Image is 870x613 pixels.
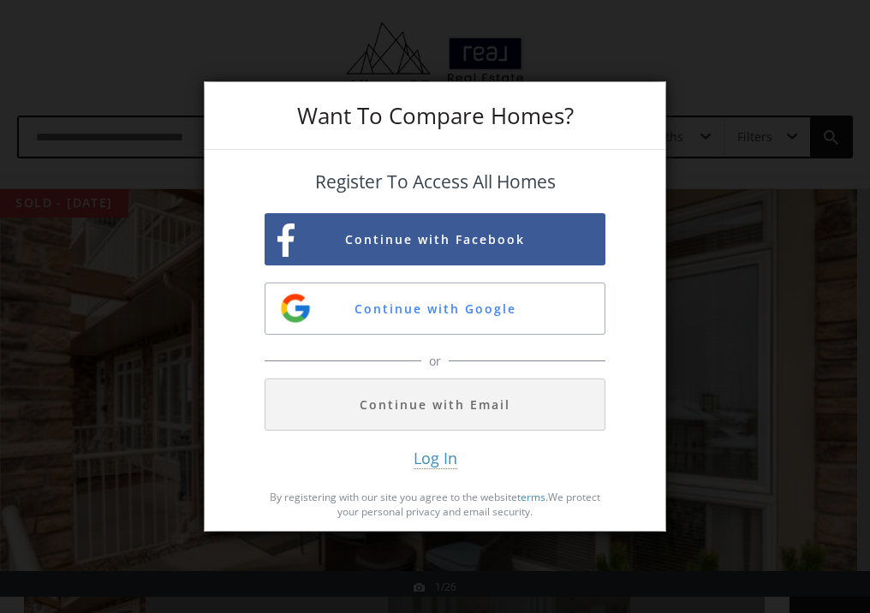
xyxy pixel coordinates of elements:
img: google-sign-up [278,291,313,325]
span: Log In [414,448,457,469]
h4: Register To Access All Homes [265,172,605,192]
img: facebook-sign-up [277,223,295,257]
h3: Want To Compare Homes? [265,104,605,127]
button: Continue with Email [265,378,605,431]
p: By registering with our site you agree to the website . We protect your personal privacy and emai... [265,490,605,519]
button: Continue with Google [265,283,605,335]
button: Continue with Facebook [265,213,605,265]
a: terms [517,490,545,504]
span: or [425,353,445,370]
